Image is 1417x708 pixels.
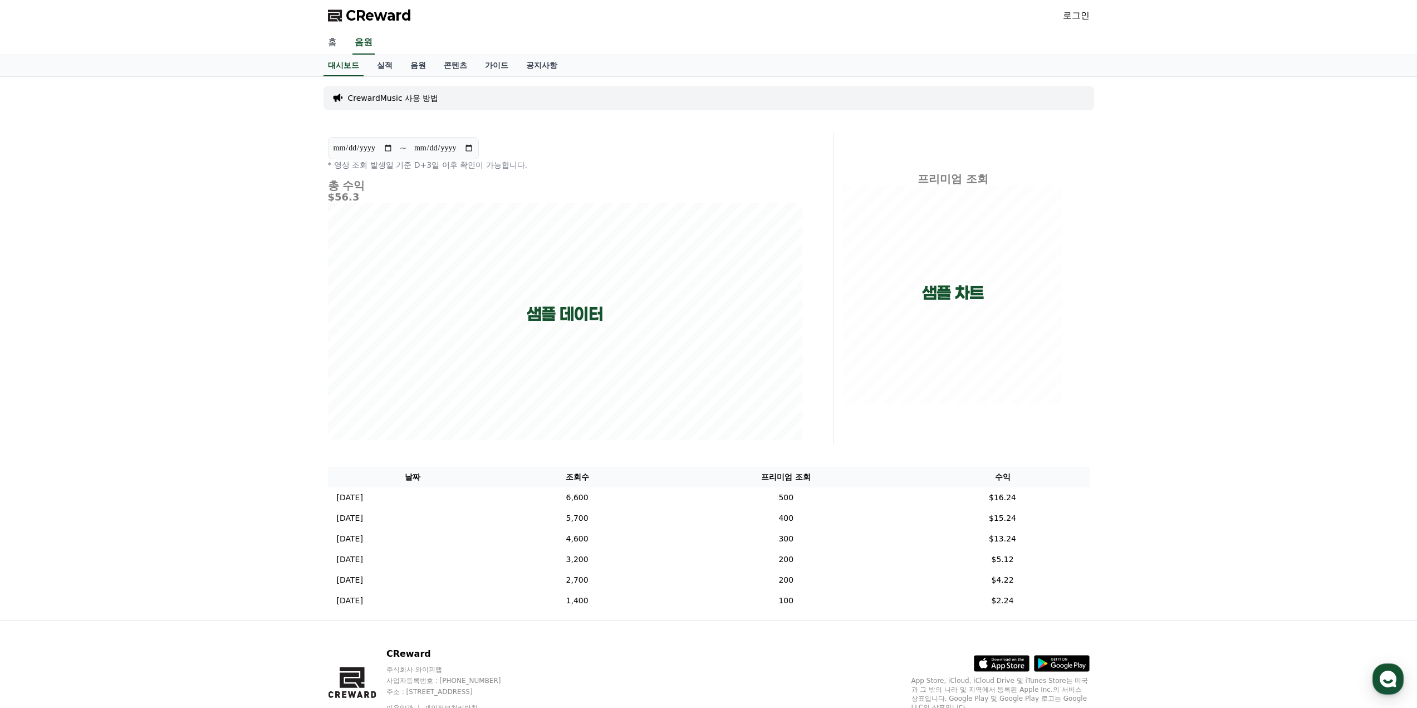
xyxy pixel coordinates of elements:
[498,467,656,487] th: 조회수
[916,529,1090,549] td: $13.24
[328,467,498,487] th: 날짜
[656,467,915,487] th: 프리미엄 조회
[843,173,1063,185] h4: 프리미엄 조회
[337,574,363,586] p: [DATE]
[337,512,363,524] p: [DATE]
[498,549,656,570] td: 3,200
[172,370,185,379] span: 설정
[656,529,915,549] td: 300
[656,487,915,508] td: 500
[527,304,603,324] p: 샘플 데이터
[916,487,1090,508] td: $16.24
[916,590,1090,611] td: $2.24
[498,570,656,590] td: 2,700
[476,55,517,76] a: 가이드
[922,283,984,303] p: 샘플 차트
[348,92,439,104] a: CrewardMusic 사용 방법
[916,467,1090,487] th: 수익
[498,508,656,529] td: 5,700
[368,55,401,76] a: 실적
[35,370,42,379] span: 홈
[319,31,346,55] a: 홈
[916,570,1090,590] td: $4.22
[656,570,915,590] td: 200
[498,487,656,508] td: 6,600
[337,492,363,504] p: [DATE]
[435,55,476,76] a: 콘텐츠
[323,55,364,76] a: 대시보드
[656,508,915,529] td: 400
[401,55,435,76] a: 음원
[328,192,802,203] h5: $56.3
[144,353,214,381] a: 설정
[102,370,115,379] span: 대화
[656,549,915,570] td: 200
[328,159,802,170] p: * 영상 조회 발생일 기준 D+3일 이후 확인이 가능합니다.
[517,55,566,76] a: 공지사항
[386,647,522,661] p: CReward
[656,590,915,611] td: 100
[498,590,656,611] td: 1,400
[352,31,375,55] a: 음원
[328,7,411,25] a: CReward
[386,665,522,674] p: 주식회사 와이피랩
[400,141,407,155] p: ~
[916,508,1090,529] td: $15.24
[1063,9,1090,22] a: 로그인
[337,595,363,607] p: [DATE]
[386,687,522,696] p: 주소 : [STREET_ADDRESS]
[3,353,73,381] a: 홈
[73,353,144,381] a: 대화
[498,529,656,549] td: 4,600
[386,676,522,685] p: 사업자등록번호 : [PHONE_NUMBER]
[337,554,363,565] p: [DATE]
[328,179,802,192] h4: 총 수익
[346,7,411,25] span: CReward
[916,549,1090,570] td: $5.12
[337,533,363,545] p: [DATE]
